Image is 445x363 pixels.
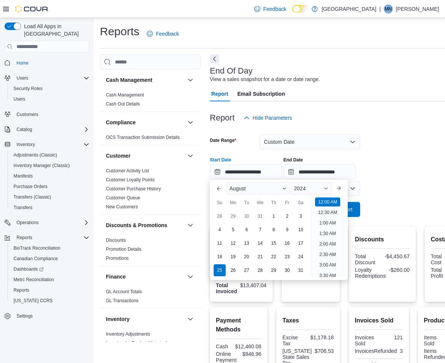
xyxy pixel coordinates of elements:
ul: Time [311,197,345,277]
div: day-4 [214,224,226,236]
button: Next [210,54,219,63]
li: 2:30 AM [316,250,339,259]
button: Cash Management [106,76,184,84]
a: Customer Purchase History [106,186,161,191]
span: Home [14,58,89,67]
div: -$260.00 [389,267,410,273]
button: Inventory Manager (Classic) [8,160,92,171]
div: August, 2024 [213,209,308,277]
button: BioTrack Reconciliation [8,243,92,253]
div: Su [214,197,226,209]
h3: Cash Management [106,76,152,84]
div: Button. Open the year selector. 2024 is currently selected. [291,182,331,194]
label: End Date [284,157,303,163]
span: Adjustments (Classic) [11,151,89,160]
label: Date Range [210,137,237,143]
div: Excise Tax [282,334,306,346]
span: [US_STATE] CCRS [14,298,53,304]
span: Users [11,95,89,104]
div: $12,460.08 [235,343,261,349]
a: Inventory Manager (Classic) [11,161,73,170]
div: day-30 [241,210,253,222]
div: Discounts & Promotions [100,236,201,266]
a: New Customers [106,204,138,209]
span: Inventory [14,140,89,149]
button: Canadian Compliance [8,253,92,264]
button: Open list of options [350,185,356,191]
span: Customer Loyalty Points [106,177,155,183]
a: Feedback [144,26,182,41]
div: day-17 [295,237,307,249]
span: Hide Parameters [253,114,292,122]
a: Transfers [11,203,35,212]
button: Compliance [106,119,184,126]
div: day-31 [295,264,307,276]
div: Customer [100,166,201,214]
button: Purchase Orders [8,181,92,192]
div: day-8 [268,224,280,236]
div: Th [268,197,280,209]
span: Operations [17,220,39,226]
button: Compliance [186,118,195,127]
a: OCS Transaction Submission Details [106,135,180,140]
div: Button. Open the month selector. August is currently selected. [226,182,290,194]
span: Operations [14,218,89,227]
div: day-28 [254,264,266,276]
span: Manifests [11,172,89,181]
h1: Reports [100,24,139,39]
a: Customer Queue [106,195,140,200]
span: Discounts [106,237,126,243]
button: Manifests [8,171,92,181]
h3: Finance [106,273,126,280]
a: Promotion Details [106,247,142,252]
button: Cash Management [186,75,195,84]
button: Inventory [186,315,195,324]
li: 1:30 AM [316,229,339,238]
a: Adjustments (Classic) [11,151,60,160]
a: [US_STATE] CCRS [11,296,56,305]
div: day-12 [227,237,239,249]
li: 3:00 AM [316,261,339,270]
p: [GEOGRAPHIC_DATA] [321,5,376,14]
div: Online Payment [216,351,237,363]
a: Customers [14,110,41,119]
span: Users [14,74,89,83]
div: $706.53 [315,348,334,354]
div: day-1 [268,210,280,222]
div: Fr [281,197,293,209]
a: Cash Management [106,92,144,98]
a: Customer Loyalty Points [106,177,155,182]
div: Compliance [100,133,201,145]
div: day-31 [254,210,266,222]
button: Customers [2,109,92,120]
a: BioTrack Reconciliation [11,244,63,253]
span: Transfers [11,203,89,212]
span: Purchase Orders [11,182,89,191]
button: Operations [14,218,42,227]
div: day-22 [268,251,280,263]
div: day-10 [295,224,307,236]
button: Customer [186,151,195,160]
div: day-27 [241,264,253,276]
span: Users [14,96,25,102]
li: 12:00 AM [315,197,340,206]
div: $13,407.04 [240,282,267,288]
button: Next month [333,182,345,194]
a: Promotions [106,256,129,261]
p: [PERSON_NAME] [396,5,439,14]
span: Report [211,86,228,101]
button: Users [8,94,92,104]
input: Dark Mode [292,5,308,13]
div: day-16 [281,237,293,249]
button: Catalog [2,124,92,135]
div: day-9 [281,224,293,236]
button: Hide Parameters [241,110,295,125]
div: day-23 [281,251,293,263]
button: Inventory [106,315,184,323]
span: Reports [14,233,89,242]
button: Custom Date [259,134,360,149]
span: Washington CCRS [11,296,89,305]
div: Total Discount [355,253,381,265]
